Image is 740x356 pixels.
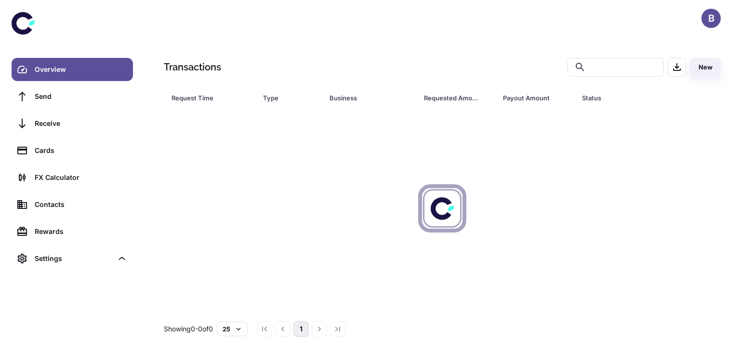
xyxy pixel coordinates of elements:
[293,321,309,337] button: page 1
[582,91,668,105] div: Status
[217,322,248,336] button: 25
[35,145,127,156] div: Cards
[35,172,127,183] div: FX Calculator
[12,166,133,189] a: FX Calculator
[35,253,113,264] div: Settings
[582,91,681,105] span: Status
[12,139,133,162] a: Cards
[503,91,558,105] div: Payout Amount
[263,91,318,105] span: Type
[35,91,127,102] div: Send
[12,247,133,270] div: Settings
[35,118,127,129] div: Receive
[12,220,133,243] a: Rewards
[701,9,721,28] button: B
[690,58,721,77] button: New
[255,321,347,337] nav: pagination navigation
[172,91,251,105] span: Request Time
[164,324,213,334] p: Showing 0-0 of 0
[35,64,127,75] div: Overview
[424,91,479,105] div: Requested Amount
[12,58,133,81] a: Overview
[35,199,127,210] div: Contacts
[35,226,127,237] div: Rewards
[164,60,221,74] h1: Transactions
[12,193,133,216] a: Contacts
[12,85,133,108] a: Send
[172,91,239,105] div: Request Time
[12,112,133,135] a: Receive
[424,91,491,105] span: Requested Amount
[263,91,305,105] div: Type
[503,91,570,105] span: Payout Amount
